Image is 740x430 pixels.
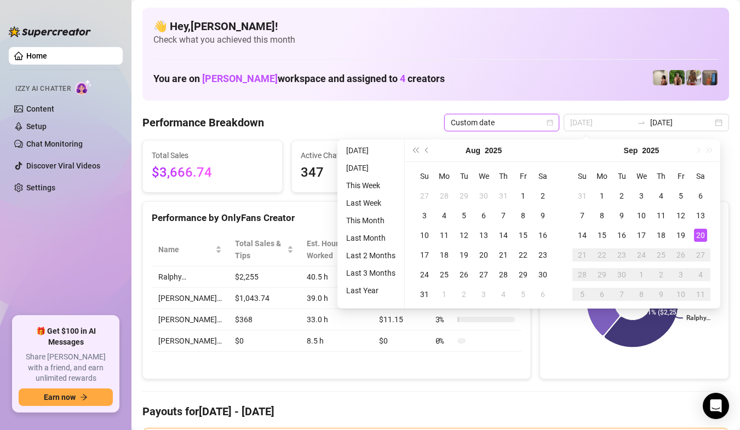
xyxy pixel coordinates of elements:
[533,166,553,186] th: Sa
[615,229,628,242] div: 16
[300,266,372,288] td: 40.5 h
[415,245,434,265] td: 2025-08-17
[632,186,651,206] td: 2025-09-03
[533,284,553,304] td: 2025-09-06
[572,265,592,284] td: 2025-09-28
[595,189,609,202] div: 1
[533,225,553,245] td: 2025-08-16
[474,245,494,265] td: 2025-08-20
[494,186,513,206] td: 2025-07-31
[474,206,494,225] td: 2025-08-06
[372,330,429,352] td: $0
[576,229,589,242] div: 14
[454,284,474,304] td: 2025-09-02
[694,248,707,262] div: 27
[494,166,513,186] th: Th
[434,206,454,225] td: 2025-08-04
[454,186,474,206] td: 2025-07-29
[694,189,707,202] div: 6
[635,248,648,262] div: 24
[615,209,628,222] div: 9
[26,161,100,170] a: Discover Viral Videos
[418,229,431,242] div: 10
[474,166,494,186] th: We
[533,186,553,206] td: 2025-08-02
[477,229,490,242] div: 13
[572,245,592,265] td: 2025-09-21
[497,229,510,242] div: 14
[438,229,451,242] div: 11
[434,166,454,186] th: Mo
[454,245,474,265] td: 2025-08-19
[418,189,431,202] div: 27
[474,265,494,284] td: 2025-08-27
[342,284,400,297] li: Last Year
[457,189,471,202] div: 29
[342,161,400,175] li: [DATE]
[595,209,609,222] div: 8
[418,288,431,301] div: 31
[477,288,490,301] div: 3
[674,288,687,301] div: 10
[438,189,451,202] div: 28
[691,166,710,186] th: Sa
[477,189,490,202] div: 30
[674,248,687,262] div: 26
[26,140,83,148] a: Chat Monitoring
[651,166,671,186] th: Th
[26,51,47,60] a: Home
[228,266,300,288] td: $2,255
[694,209,707,222] div: 13
[691,186,710,206] td: 2025-09-06
[228,233,300,266] th: Total Sales & Tips
[434,225,454,245] td: 2025-08-11
[153,34,718,46] span: Check what you achieved this month
[655,229,668,242] div: 18
[418,268,431,281] div: 24
[342,214,400,227] li: This Month
[637,118,646,127] span: to
[674,229,687,242] div: 19
[415,225,434,245] td: 2025-08-10
[342,266,400,280] li: Last 3 Months
[494,284,513,304] td: 2025-09-04
[655,248,668,262] div: 25
[572,206,592,225] td: 2025-09-07
[691,284,710,304] td: 2025-10-11
[152,211,521,225] div: Performance by OnlyFans Creator
[572,166,592,186] th: Su
[26,122,47,131] a: Setup
[228,309,300,330] td: $368
[536,268,549,281] div: 30
[632,225,651,245] td: 2025-09-17
[494,225,513,245] td: 2025-08-14
[19,388,113,406] button: Earn nowarrow-right
[671,186,691,206] td: 2025-09-05
[612,284,632,304] td: 2025-10-07
[533,245,553,265] td: 2025-08-23
[153,73,445,85] h1: You are on workspace and assigned to creators
[75,79,92,95] img: AI Chatter
[497,268,510,281] div: 28
[691,206,710,225] td: 2025-09-13
[454,206,474,225] td: 2025-08-05
[635,189,648,202] div: 3
[300,309,372,330] td: 33.0 h
[26,104,54,113] a: Content
[655,288,668,301] div: 9
[674,268,687,281] div: 3
[592,206,612,225] td: 2025-09-08
[513,265,533,284] td: 2025-08-29
[438,288,451,301] div: 1
[536,189,549,202] div: 2
[152,309,228,330] td: [PERSON_NAME]…
[485,140,502,161] button: Choose a year
[434,186,454,206] td: 2025-07-28
[642,140,659,161] button: Choose a year
[457,268,471,281] div: 26
[418,209,431,222] div: 3
[533,265,553,284] td: 2025-08-30
[615,288,628,301] div: 7
[517,209,530,222] div: 8
[517,229,530,242] div: 15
